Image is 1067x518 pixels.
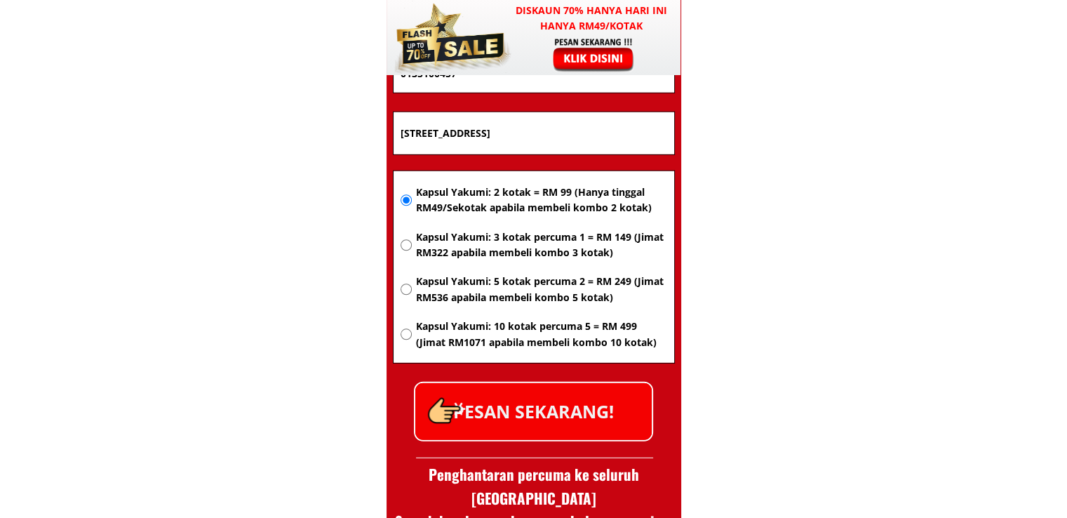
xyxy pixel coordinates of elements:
[415,383,652,440] p: PESAN SEKARANG!
[415,230,666,261] span: Kapsul Yakumi: 3 kotak percuma 1 = RM 149 (Jimat RM322 apabila membeli kombo 3 kotak)
[415,185,666,216] span: Kapsul Yakumi: 2 kotak = RM 99 (Hanya tinggal RM49/Sekotak apabila membeli kombo 2 kotak)
[415,319,666,350] span: Kapsul Yakumi: 10 kotak percuma 5 = RM 499 (Jimat RM1071 apabila membeli kombo 10 kotak)
[502,3,681,34] h3: Diskaun 70% hanya hari ini hanya RM49/kotak
[397,112,671,154] input: Alamat
[415,274,666,305] span: Kapsul Yakumi: 5 kotak percuma 2 = RM 249 (Jimat RM536 apabila membeli kombo 5 kotak)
